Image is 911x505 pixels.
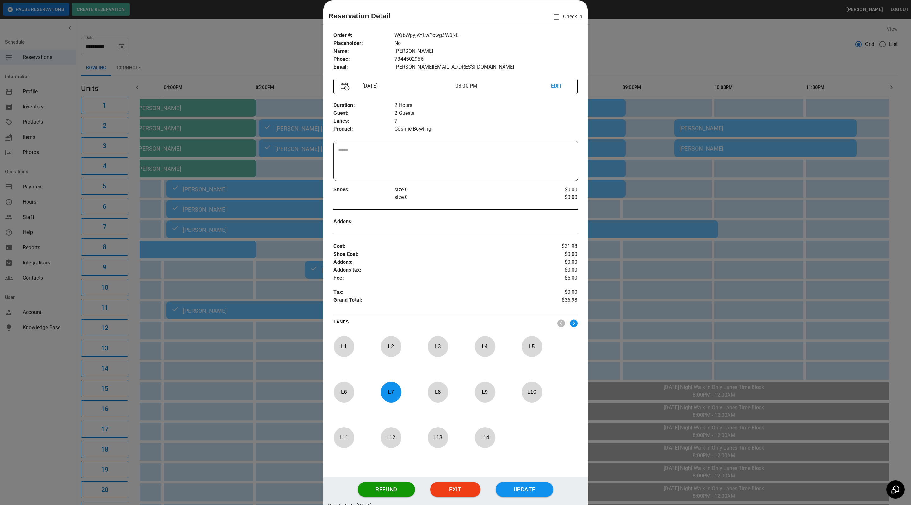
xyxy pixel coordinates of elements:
[496,482,553,497] button: Update
[550,10,582,24] p: Check In
[537,266,578,274] p: $0.00
[333,385,354,399] p: L 6
[333,274,537,282] p: Fee :
[333,339,354,354] p: L 1
[474,385,495,399] p: L 9
[333,243,537,250] p: Cost :
[333,125,394,133] p: Product :
[394,40,577,47] p: No
[381,339,401,354] p: L 2
[333,218,394,226] p: Addons :
[427,339,448,354] p: L 3
[394,125,577,133] p: Cosmic Bowling
[333,258,537,266] p: Addons :
[474,339,495,354] p: L 4
[394,109,577,117] p: 2 Guests
[394,117,577,125] p: 7
[551,82,570,90] p: EDIT
[333,63,394,71] p: Email :
[333,266,537,274] p: Addons tax :
[537,186,578,194] p: $0.00
[394,194,537,201] p: size 0
[333,296,537,306] p: Grand Total :
[570,319,578,327] img: right.svg
[394,47,577,55] p: [PERSON_NAME]
[537,258,578,266] p: $0.00
[537,288,578,296] p: $0.00
[537,250,578,258] p: $0.00
[427,385,448,399] p: L 8
[521,339,542,354] p: L 5
[394,102,577,109] p: 2 Hours
[557,319,565,327] img: nav_left.svg
[333,430,354,445] p: L 11
[430,482,480,497] button: Exit
[537,194,578,201] p: $0.00
[537,274,578,282] p: $5.00
[381,385,401,399] p: L 7
[394,32,577,40] p: WObWpyjAYLwPowg3W0NL
[333,288,537,296] p: Tax :
[394,63,577,71] p: [PERSON_NAME][EMAIL_ADDRESS][DOMAIN_NAME]
[333,250,537,258] p: Shoe Cost :
[474,430,495,445] p: L 14
[427,430,448,445] p: L 13
[333,40,394,47] p: Placeholder :
[333,319,552,328] p: LANES
[333,102,394,109] p: Duration :
[333,117,394,125] p: Lanes :
[537,243,578,250] p: $31.98
[333,109,394,117] p: Guest :
[333,186,394,194] p: Shoes :
[341,82,350,91] img: Vector
[455,82,551,90] p: 08:00 PM
[360,82,455,90] p: [DATE]
[333,47,394,55] p: Name :
[358,482,415,497] button: Refund
[328,11,390,21] p: Reservation Detail
[381,430,401,445] p: L 12
[394,186,537,194] p: size 0
[333,32,394,40] p: Order # :
[333,55,394,63] p: Phone :
[394,55,577,63] p: 7344502956
[521,385,542,399] p: L 10
[537,296,578,306] p: $36.98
